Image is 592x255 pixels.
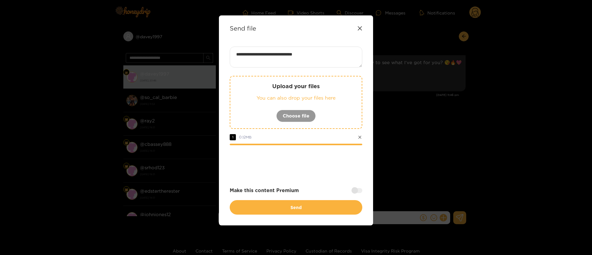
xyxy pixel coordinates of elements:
button: Send [230,200,362,215]
span: 0.12 MB [239,135,252,139]
button: Choose file [276,110,316,122]
strong: Make this content Premium [230,187,299,194]
span: 1 [230,134,236,140]
strong: Send file [230,25,256,32]
p: You can also drop your files here [243,94,349,101]
p: Upload your files [243,83,349,90]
